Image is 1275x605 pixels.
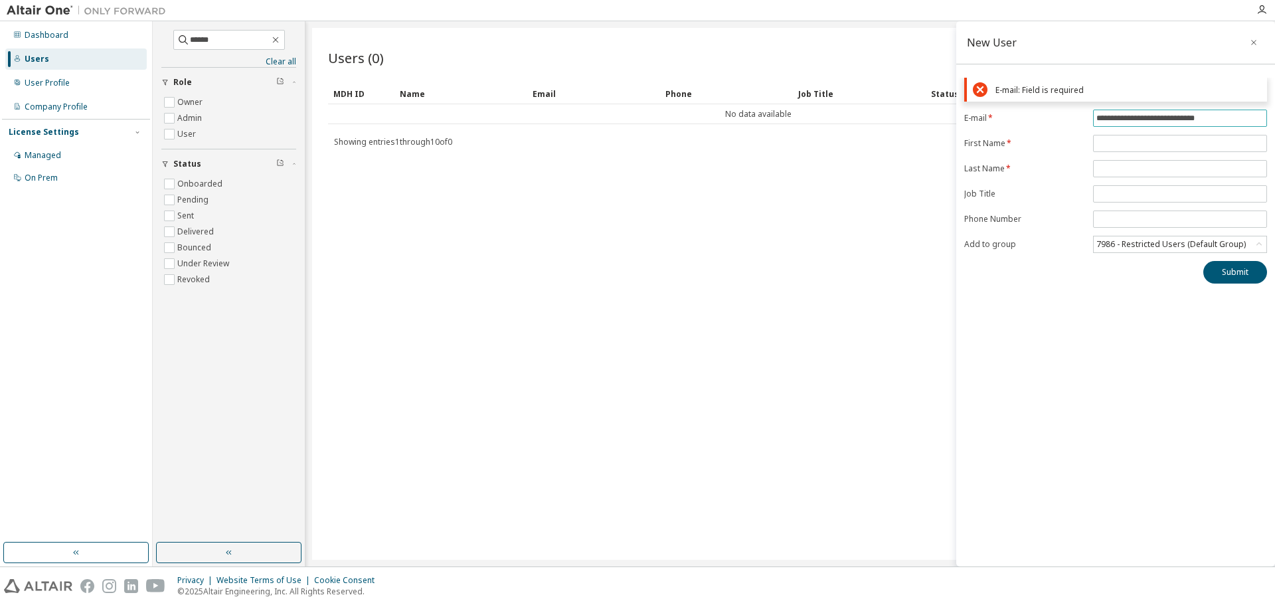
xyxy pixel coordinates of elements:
[161,68,296,97] button: Role
[161,56,296,67] a: Clear all
[177,256,232,272] label: Under Review
[931,83,1183,104] div: Status
[665,83,788,104] div: Phone
[400,83,522,104] div: Name
[964,214,1085,224] label: Phone Number
[964,113,1085,124] label: E-mail
[177,224,216,240] label: Delivered
[334,136,452,147] span: Showing entries 1 through 10 of 0
[964,189,1085,199] label: Job Title
[173,159,201,169] span: Status
[328,48,384,67] span: Users (0)
[276,77,284,88] span: Clear filter
[124,579,138,593] img: linkedin.svg
[4,579,72,593] img: altair_logo.svg
[177,586,382,597] p: © 2025 Altair Engineering, Inc. All Rights Reserved.
[173,77,192,88] span: Role
[1094,236,1266,252] div: 7986 - Restricted Users (Default Group)
[1203,261,1267,284] button: Submit
[1094,237,1248,252] div: 7986 - Restricted Users (Default Group)
[80,579,94,593] img: facebook.svg
[25,30,68,41] div: Dashboard
[967,37,1017,48] div: New User
[25,150,61,161] div: Managed
[7,4,173,17] img: Altair One
[177,240,214,256] label: Bounced
[216,575,314,586] div: Website Terms of Use
[177,192,211,208] label: Pending
[102,579,116,593] img: instagram.svg
[9,127,79,137] div: License Settings
[177,176,225,192] label: Onboarded
[798,83,920,104] div: Job Title
[25,78,70,88] div: User Profile
[276,159,284,169] span: Clear filter
[995,85,1261,95] div: E-mail: Field is required
[328,104,1189,124] td: No data available
[25,102,88,112] div: Company Profile
[161,149,296,179] button: Status
[314,575,382,586] div: Cookie Consent
[25,173,58,183] div: On Prem
[25,54,49,64] div: Users
[146,579,165,593] img: youtube.svg
[533,83,655,104] div: Email
[177,272,212,288] label: Revoked
[177,575,216,586] div: Privacy
[964,163,1085,174] label: Last Name
[333,83,389,104] div: MDH ID
[177,94,205,110] label: Owner
[964,239,1085,250] label: Add to group
[964,138,1085,149] label: First Name
[177,208,197,224] label: Sent
[177,110,205,126] label: Admin
[177,126,199,142] label: User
